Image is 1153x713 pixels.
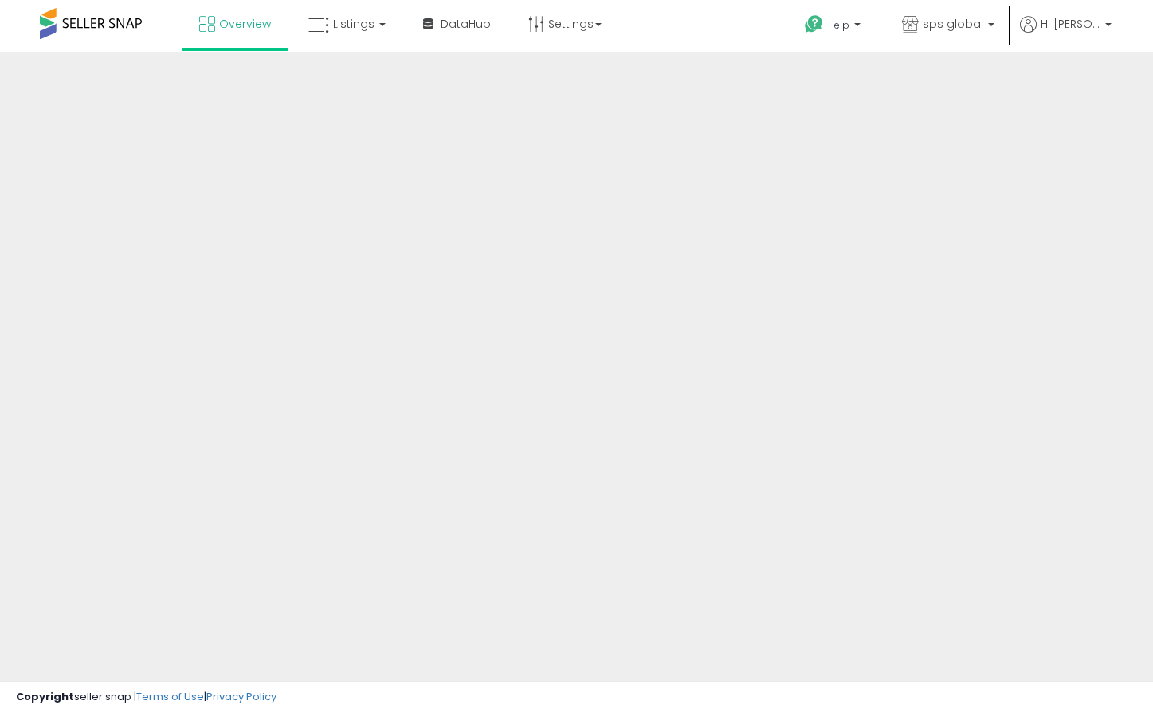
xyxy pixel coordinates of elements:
span: sps global [923,16,983,32]
a: Hi [PERSON_NAME] [1020,16,1112,52]
a: Help [792,2,877,52]
span: DataHub [441,16,491,32]
span: Overview [219,16,271,32]
span: Listings [333,16,375,32]
i: Get Help [804,14,824,34]
a: Terms of Use [136,689,204,704]
span: Hi [PERSON_NAME] [1041,16,1100,32]
a: Privacy Policy [206,689,276,704]
div: seller snap | | [16,690,276,705]
strong: Copyright [16,689,74,704]
span: Help [828,18,849,32]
